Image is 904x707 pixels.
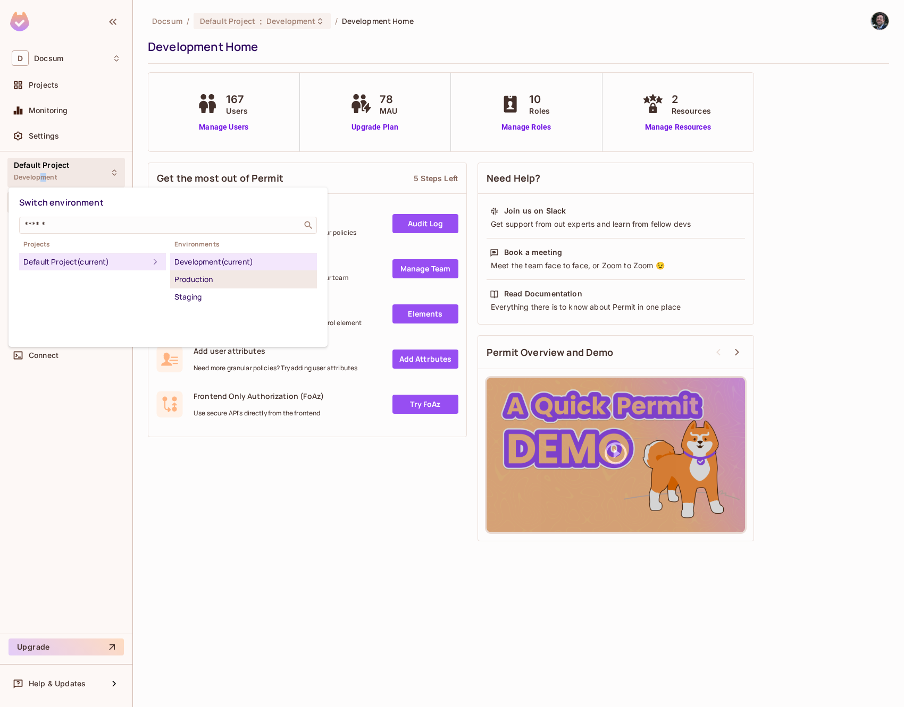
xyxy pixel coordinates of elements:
[23,255,149,268] div: Default Project (current)
[19,240,166,249] span: Projects
[174,255,313,268] div: Development (current)
[19,197,104,208] span: Switch environment
[170,240,317,249] span: Environments
[174,273,313,286] div: Production
[174,291,313,303] div: Staging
